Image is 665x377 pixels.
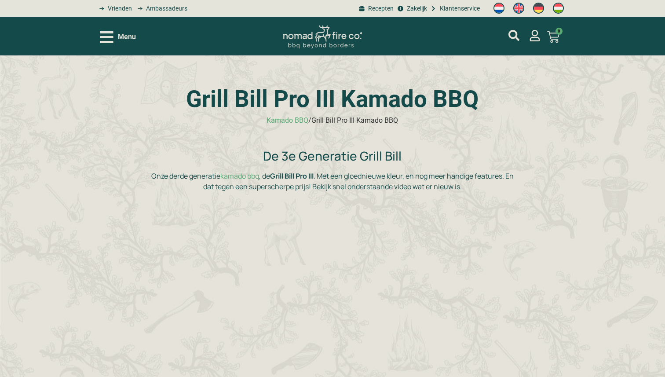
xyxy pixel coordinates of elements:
[144,4,187,13] span: Ambassadeurs
[555,28,563,35] span: 0
[553,3,564,14] img: Hongaars
[134,4,187,13] a: grill bill ambassadors
[529,30,541,41] a: mijn account
[358,4,394,13] a: BBQ recepten
[151,149,514,164] h3: De 3e Generatie Grill Bill
[405,4,427,13] span: Zakelijk
[96,4,132,13] a: grill bill vrienden
[396,4,427,13] a: grill bill zakeljk
[308,116,311,124] span: /
[311,116,398,124] span: Grill Bill Pro III Kamado BBQ
[270,171,314,181] strong: Grill Bill Pro III
[509,0,529,16] a: Switch to Engels
[151,171,514,192] p: Onze derde generatie , de . Met een gloednieuwe kleur, en nog meer handige features. En dat tegen...
[533,3,544,14] img: Duits
[267,116,308,124] a: Kamado BBQ
[429,4,480,13] a: grill bill klantenservice
[220,171,259,181] a: kamado bbq
[366,4,394,13] span: Recepten
[106,4,132,13] span: Vrienden
[100,29,136,45] div: Open/Close Menu
[283,26,362,49] img: Nomad Logo
[548,0,568,16] a: Switch to Hongaars
[438,4,480,13] span: Klantenservice
[529,0,548,16] a: Switch to Duits
[151,88,514,111] h1: Grill Bill Pro III Kamado BBQ
[508,30,519,41] a: mijn account
[537,26,570,48] a: 0
[118,32,136,42] span: Menu
[267,115,398,126] nav: breadcrumbs
[493,3,504,14] img: Nederlands
[513,3,524,14] img: Engels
